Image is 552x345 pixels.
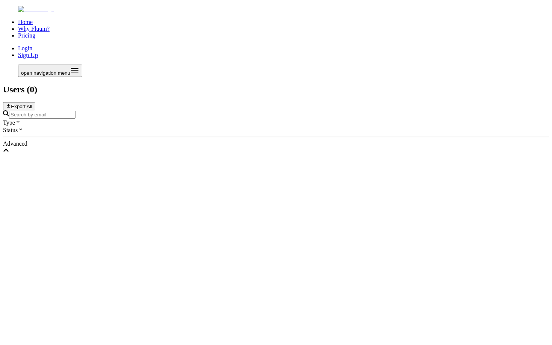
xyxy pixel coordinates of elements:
[18,32,35,39] a: Pricing
[3,126,549,134] div: Status
[18,52,38,58] a: Sign Up
[3,119,549,126] div: Type
[3,102,35,110] button: Export All
[9,111,75,119] input: Search by email
[18,45,32,51] a: Login
[18,65,82,77] button: Open menu
[21,70,70,76] span: open navigation menu
[3,140,27,147] span: Advanced
[18,6,54,13] img: Fluum Logo
[18,19,33,25] a: Home
[18,26,50,32] a: Why Fluum?
[3,84,549,95] h2: Users ( 0 )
